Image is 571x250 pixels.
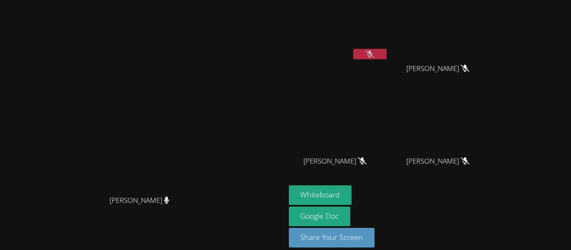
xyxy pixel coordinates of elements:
span: [PERSON_NAME] [303,155,367,167]
a: Google Doc [289,207,351,226]
span: [PERSON_NAME] [110,194,169,207]
button: Whiteboard [289,185,352,205]
span: [PERSON_NAME] [406,155,469,167]
button: Share Your Screen [289,228,375,247]
span: [PERSON_NAME] [406,63,469,75]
